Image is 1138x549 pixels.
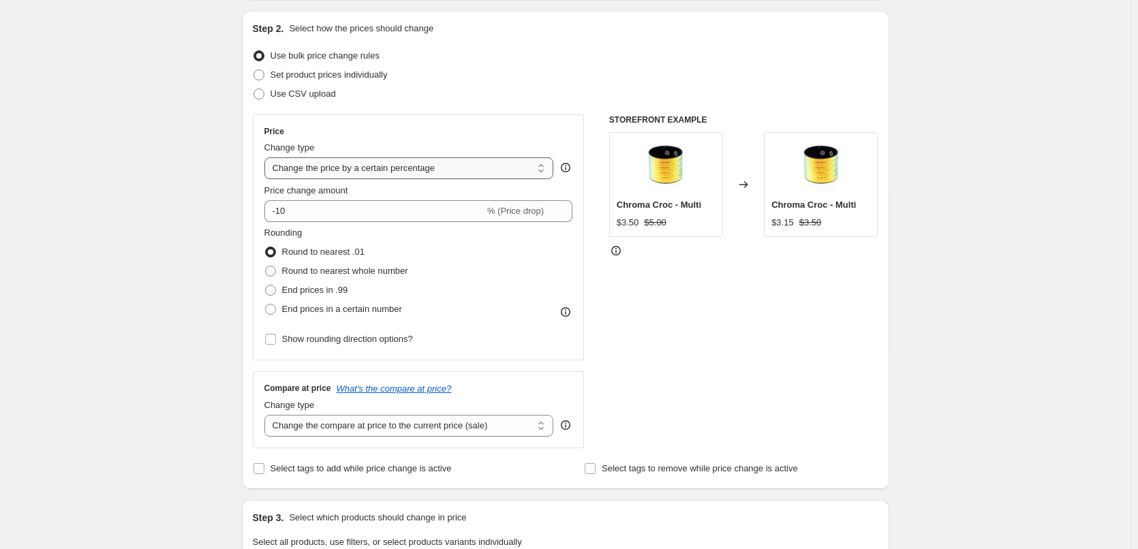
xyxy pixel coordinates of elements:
[602,463,798,473] span: Select tags to remove while price change is active
[771,216,794,230] div: $3.15
[282,247,365,257] span: Round to nearest .01
[644,216,666,230] strike: $5.00
[639,140,693,194] img: 48931_1image1-24-28--multi_1_80x.jpg
[264,400,315,410] span: Change type
[799,216,822,230] strike: $3.50
[337,383,452,394] button: What's the compare at price?
[271,69,388,80] span: Set product prices individually
[271,89,336,99] span: Use CSV upload
[617,216,639,230] div: $3.50
[282,285,348,295] span: End prices in .99
[282,304,402,314] span: End prices in a certain number
[289,511,466,524] p: Select which products should change in price
[282,266,408,276] span: Round to nearest whole number
[253,511,284,524] h2: Step 3.
[264,185,348,195] span: Price change amount
[264,142,315,153] span: Change type
[794,140,848,194] img: 48931_1image1-24-28--multi_1_80x.jpg
[559,161,572,174] div: help
[559,418,572,432] div: help
[253,22,284,35] h2: Step 2.
[264,200,485,222] input: -15
[609,114,878,125] h6: STOREFRONT EXAMPLE
[487,206,544,216] span: % (Price drop)
[289,22,433,35] p: Select how the prices should change
[617,200,701,210] span: Chroma Croc - Multi
[271,463,452,473] span: Select tags to add while price change is active
[264,126,284,137] h3: Price
[264,228,303,238] span: Rounding
[771,200,856,210] span: Chroma Croc - Multi
[253,537,522,547] span: Select all products, use filters, or select products variants individually
[282,334,413,344] span: Show rounding direction options?
[264,383,331,394] h3: Compare at price
[271,50,380,61] span: Use bulk price change rules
